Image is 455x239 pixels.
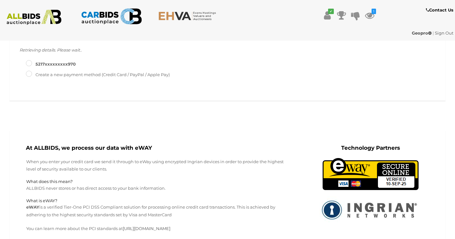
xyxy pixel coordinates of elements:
[328,9,334,14] i: ✔
[26,179,286,184] h5: What does this mean?
[26,198,286,203] h5: What is eWAY?
[412,30,433,36] a: Geopro
[319,196,422,223] img: Ingrian network
[435,30,453,36] a: Sign Out
[412,30,432,36] strong: Geopro
[123,226,170,231] a: [URL][DOMAIN_NAME]
[323,10,332,21] a: ✔
[26,185,286,192] p: ALLBIDS never stores or has direct access to your bank information.
[372,9,376,14] i: 1
[81,6,142,26] img: CARBIDS.com.au
[4,10,65,25] img: ALLBIDS.com.au
[20,47,82,52] i: Retrieving details. Please wait..
[341,145,400,151] b: Technology Partners
[26,71,170,78] label: Create a new payment method (Credit Card / PayPal / Apple Pay)
[26,225,286,232] p: You can learn more about the PCI standards at
[26,145,152,151] b: At ALLBIDS, we process our data with eWAY
[426,6,455,14] a: Contact Us
[323,158,419,190] img: eWAY Payment Gateway
[26,203,286,219] p: is a verified Tier-One PCI DSS Compliant solution for processing online credit card transactions....
[26,60,76,68] label: 5217XXXXXXXXX970
[26,158,286,173] p: When you enter your credit card we send it through to eWay using encrypted Ingrian devices in ord...
[365,10,374,21] a: 1
[158,11,219,20] img: EHVA.com.au
[433,30,434,36] span: |
[26,204,39,210] strong: eWAY
[426,7,453,12] b: Contact Us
